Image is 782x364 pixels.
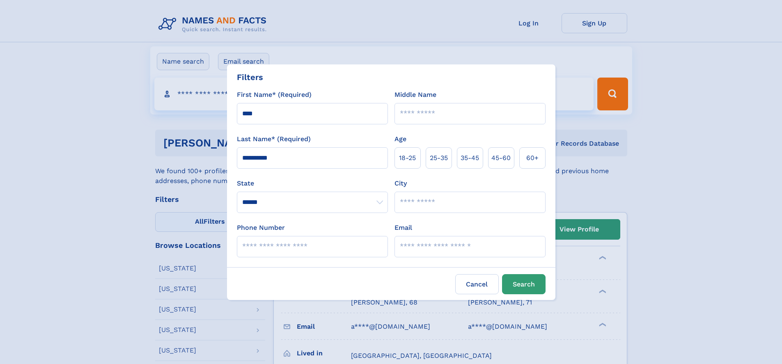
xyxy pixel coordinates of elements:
[394,90,436,100] label: Middle Name
[430,153,448,163] span: 25‑35
[237,179,388,188] label: State
[237,223,285,233] label: Phone Number
[237,90,312,100] label: First Name* (Required)
[237,71,263,83] div: Filters
[455,274,499,294] label: Cancel
[502,274,546,294] button: Search
[394,223,412,233] label: Email
[491,153,511,163] span: 45‑60
[461,153,479,163] span: 35‑45
[394,179,407,188] label: City
[237,134,311,144] label: Last Name* (Required)
[394,134,406,144] label: Age
[526,153,539,163] span: 60+
[399,153,416,163] span: 18‑25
